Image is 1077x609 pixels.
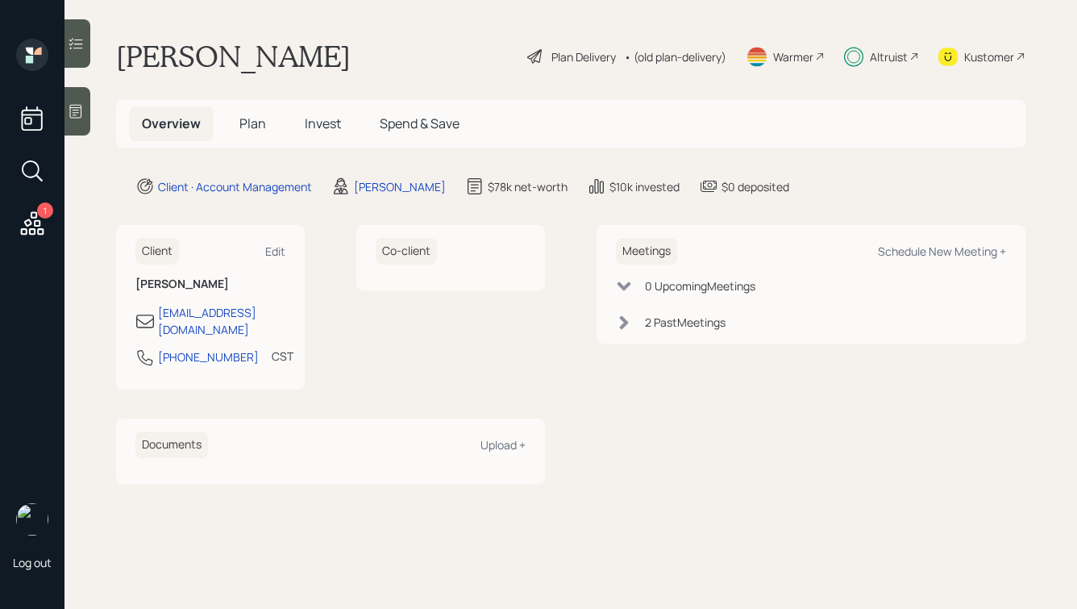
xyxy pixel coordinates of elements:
[305,115,341,132] span: Invest
[135,238,179,265] h6: Client
[158,304,285,338] div: [EMAIL_ADDRESS][DOMAIN_NAME]
[624,48,726,65] div: • (old plan-delivery)
[551,48,616,65] div: Plan Delivery
[354,178,446,195] div: [PERSON_NAME]
[158,348,259,365] div: [PHONE_NUMBER]
[609,178,680,195] div: $10k invested
[116,39,351,74] h1: [PERSON_NAME]
[13,555,52,570] div: Log out
[272,348,293,365] div: CST
[265,244,285,259] div: Edit
[964,48,1014,65] div: Kustomer
[488,178,568,195] div: $78k net-worth
[239,115,266,132] span: Plan
[773,48,813,65] div: Warmer
[135,432,208,458] h6: Documents
[878,244,1006,259] div: Schedule New Meeting +
[616,238,677,265] h6: Meetings
[142,115,201,132] span: Overview
[16,503,48,536] img: hunter_neumayer.jpg
[135,277,285,291] h6: [PERSON_NAME]
[37,202,53,219] div: 1
[645,314,726,331] div: 2 Past Meeting s
[721,178,789,195] div: $0 deposited
[870,48,908,65] div: Altruist
[376,238,437,265] h6: Co-client
[158,178,312,195] div: Client · Account Management
[480,437,526,453] div: Upload +
[645,277,755,294] div: 0 Upcoming Meeting s
[380,115,459,132] span: Spend & Save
